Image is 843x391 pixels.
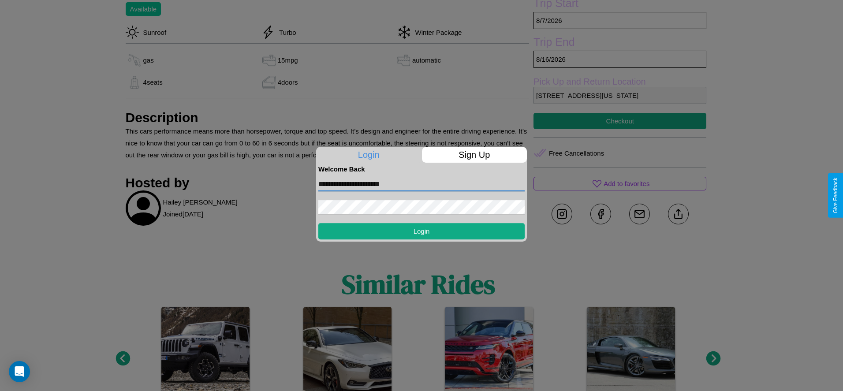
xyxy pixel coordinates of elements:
h4: Welcome Back [318,165,525,173]
div: Give Feedback [832,178,839,213]
p: Login [316,147,421,163]
div: Open Intercom Messenger [9,361,30,382]
p: Sign Up [422,147,527,163]
button: Login [318,223,525,239]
